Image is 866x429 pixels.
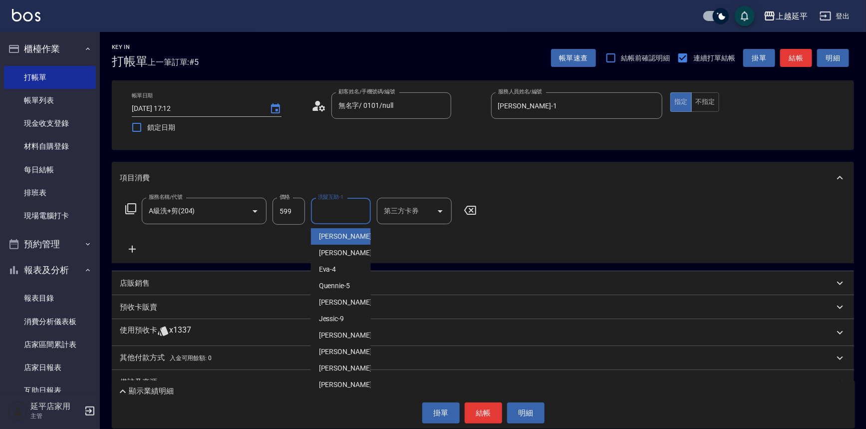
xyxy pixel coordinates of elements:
label: 帳單日期 [132,92,153,99]
h2: Key In [112,44,148,50]
button: 結帳 [780,49,812,67]
button: Open [247,203,263,219]
label: 價格 [280,193,290,201]
p: 店販銷售 [120,278,150,289]
span: 鎖定日期 [147,122,175,133]
button: 明細 [817,49,849,67]
div: 項目消費 [112,162,854,194]
p: 項目消費 [120,173,150,183]
a: 報表目錄 [4,287,96,310]
span: 連續打單結帳 [693,53,735,63]
a: 店家區間累計表 [4,333,96,356]
button: 報表及分析 [4,257,96,283]
a: 每日結帳 [4,158,96,181]
button: 預約管理 [4,231,96,257]
div: 店販銷售 [112,271,854,295]
span: [PERSON_NAME] -7 [319,297,378,308]
span: 結帳前確認明細 [621,53,670,63]
button: save [735,6,755,26]
p: 使用預收卡 [120,325,157,340]
span: 入金可用餘額: 0 [170,355,212,362]
button: Open [432,203,448,219]
div: 其他付款方式入金可用餘額: 0 [112,346,854,370]
a: 材料自購登錄 [4,135,96,158]
span: Quennie -5 [319,281,350,291]
a: 互助日報表 [4,379,96,402]
button: 明細 [507,403,545,424]
label: 顧客姓名/手機號碼/編號 [338,88,395,95]
button: Choose date, selected date is 2025-09-05 [264,97,288,121]
div: 備註及來源 [112,370,854,394]
span: Eva -4 [319,264,336,275]
h3: 打帳單 [112,54,148,68]
p: 預收卡販賣 [120,302,157,313]
span: [PERSON_NAME] -12 [319,330,382,341]
p: 備註及來源 [120,377,157,388]
div: 上越延平 [776,10,808,22]
span: x1337 [169,325,191,340]
button: 指定 [670,92,692,112]
a: 現場電腦打卡 [4,204,96,227]
p: 主管 [30,412,81,421]
span: [PERSON_NAME] -1 [319,231,378,242]
button: 上越延平 [760,6,812,26]
div: 預收卡販賣 [112,295,854,319]
button: 結帳 [465,403,502,424]
span: 上一筆訂單:#5 [148,56,199,68]
span: [PERSON_NAME] -26 [319,380,382,390]
p: 顯示業績明細 [129,386,174,397]
button: 帳單速查 [551,49,596,67]
label: 服務名稱/代號 [149,193,182,201]
input: YYYY/MM/DD hh:mm [132,100,260,117]
img: Logo [12,9,40,21]
span: [PERSON_NAME] -23 [319,363,382,374]
button: 不指定 [691,92,719,112]
label: 洗髮互助-1 [318,193,343,201]
a: 打帳單 [4,66,96,89]
a: 排班表 [4,181,96,204]
span: Jessic -9 [319,314,344,324]
img: Person [8,401,28,421]
span: [PERSON_NAME] -13 [319,347,382,357]
button: 掛單 [743,49,775,67]
a: 現金收支登錄 [4,112,96,135]
h5: 延平店家用 [30,402,81,412]
button: 掛單 [422,403,460,424]
a: 帳單列表 [4,89,96,112]
a: 消費分析儀表板 [4,310,96,333]
button: 櫃檯作業 [4,36,96,62]
a: 店家日報表 [4,356,96,379]
button: 登出 [816,7,854,25]
p: 其他付款方式 [120,353,212,364]
div: 使用預收卡x1337 [112,319,854,346]
label: 服務人員姓名/編號 [498,88,542,95]
span: [PERSON_NAME] -2 [319,248,378,258]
